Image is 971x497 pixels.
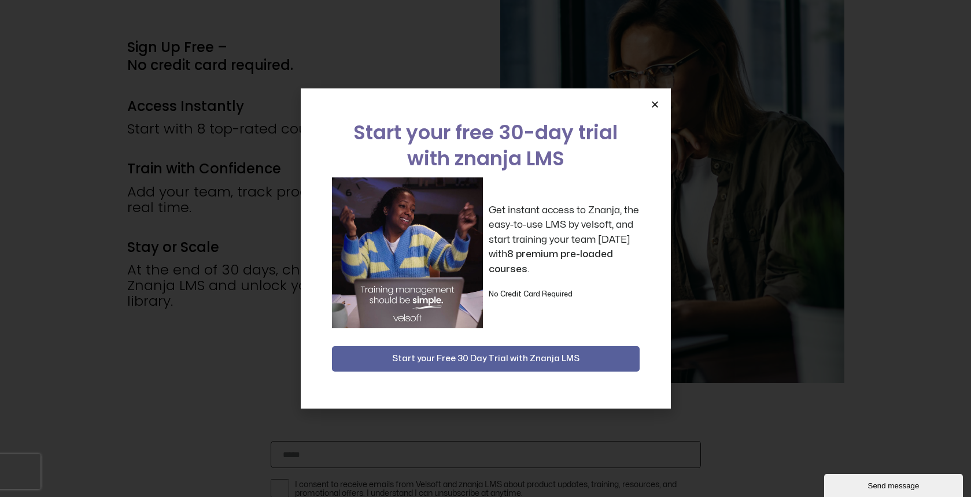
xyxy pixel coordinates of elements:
[824,472,965,497] iframe: chat widget
[332,346,640,372] button: Start your Free 30 Day Trial with Znanja LMS
[489,203,640,277] p: Get instant access to Znanja, the easy-to-use LMS by velsoft, and start training your team [DATE]...
[489,291,573,298] strong: No Credit Card Required
[332,177,483,328] img: a woman sitting at her laptop dancing
[489,249,613,274] strong: 8 premium pre-loaded courses
[332,120,640,172] h2: Start your free 30-day trial with znanja LMS
[392,352,579,366] span: Start your Free 30 Day Trial with Znanja LMS
[651,100,659,109] a: Close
